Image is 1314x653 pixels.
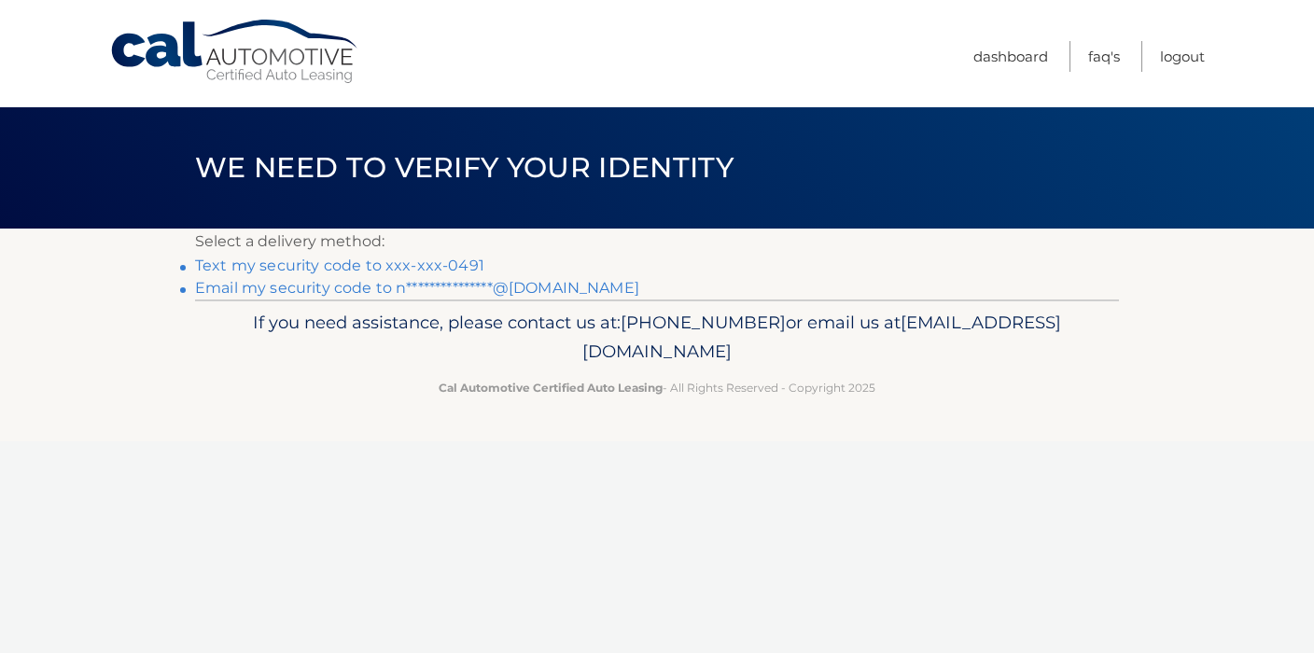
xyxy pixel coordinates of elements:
span: We need to verify your identity [195,150,734,185]
a: Logout [1160,41,1205,72]
strong: Cal Automotive Certified Auto Leasing [439,381,663,395]
p: Select a delivery method: [195,229,1119,255]
p: If you need assistance, please contact us at: or email us at [207,308,1107,368]
a: FAQ's [1088,41,1120,72]
p: - All Rights Reserved - Copyright 2025 [207,378,1107,397]
span: [PHONE_NUMBER] [621,312,786,333]
a: Cal Automotive [109,19,361,85]
a: Dashboard [973,41,1048,72]
a: Text my security code to xxx-xxx-0491 [195,257,484,274]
